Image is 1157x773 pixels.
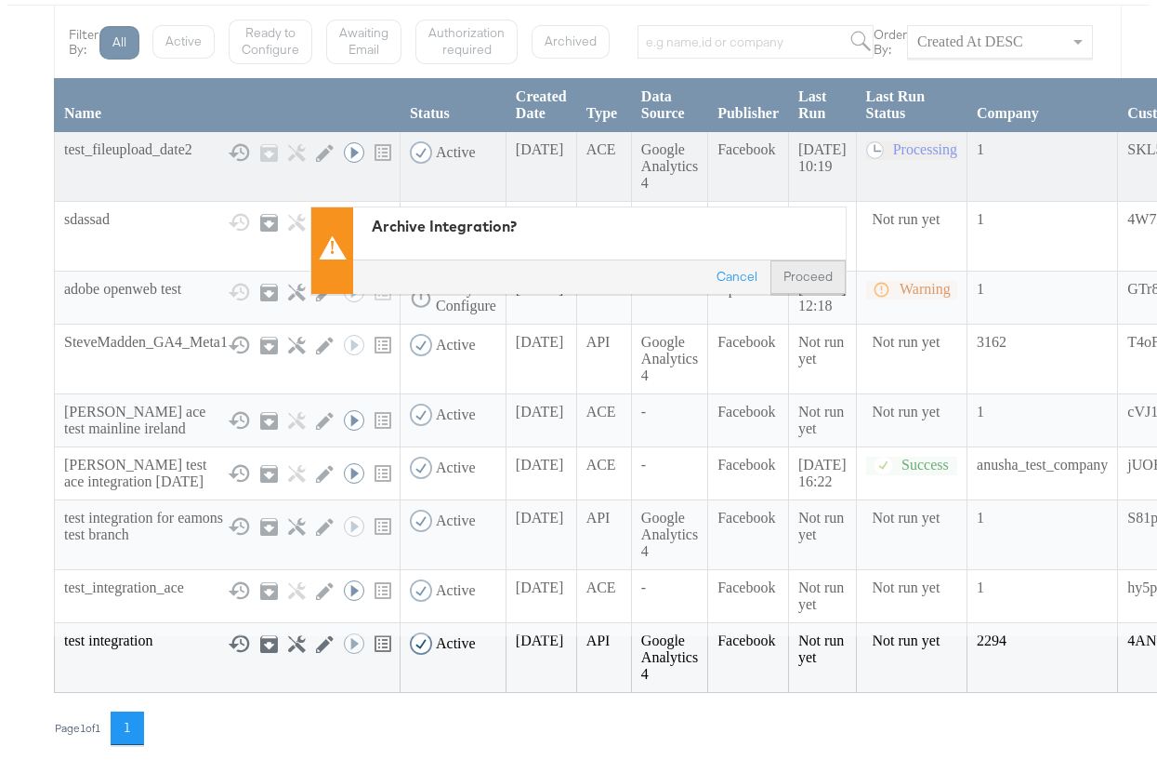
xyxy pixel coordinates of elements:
span: Facebook [717,633,775,648]
span: 2294 [977,633,1006,648]
svg: View missing tracking codes [372,633,394,655]
span: Not run yet [798,633,844,665]
div: Active [436,635,476,652]
div: test integration [64,633,390,655]
button: Cancel [703,260,770,294]
div: Archive Integration? [372,217,836,235]
span: [DATE] [516,633,564,648]
button: 1 [111,712,144,745]
div: Page 1 of 1 [54,722,101,735]
button: Proceed [770,260,846,294]
span: Google Analytics 4 [641,633,698,682]
span: API [586,633,611,648]
div: Not run yet [873,633,958,649]
div: test_fileupload_date2 [64,141,390,164]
